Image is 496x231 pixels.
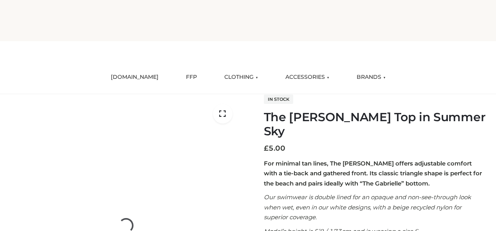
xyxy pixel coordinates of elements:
a: CLOTHING [218,69,264,86]
span: £ [264,144,269,153]
strong: For minimal tan lines, The [PERSON_NAME] offers adjustable comfort with a tie-back and gathered f... [264,160,482,187]
a: BRANDS [351,69,391,86]
h1: The [PERSON_NAME] Top in Summer Sky [264,110,487,138]
bdi: 5.00 [264,144,285,153]
a: [DOMAIN_NAME] [105,69,164,86]
a: FFP [180,69,203,86]
em: Our swimwear is double lined for an opaque and non-see-through look when wet, even in our white d... [264,193,471,221]
span: In stock [264,95,293,104]
a: ACCESSORIES [280,69,335,86]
